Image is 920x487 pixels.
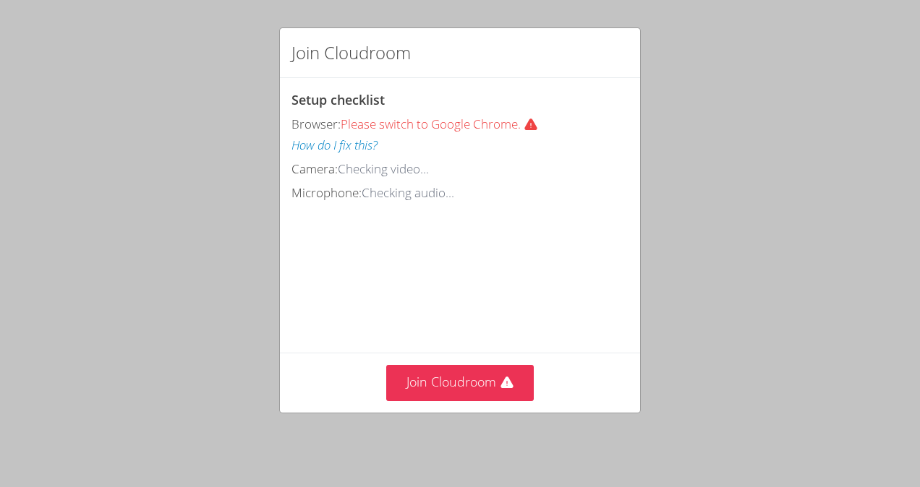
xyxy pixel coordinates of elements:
span: Checking audio... [362,184,454,201]
span: Browser: [291,116,341,132]
button: Join Cloudroom [386,365,534,400]
span: Camera: [291,160,338,177]
span: Setup checklist [291,91,385,108]
span: Checking video... [338,160,429,177]
span: Please switch to Google Chrome. [341,116,544,132]
span: Microphone: [291,184,362,201]
button: How do I fix this? [291,135,378,156]
h2: Join Cloudroom [291,40,411,66]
